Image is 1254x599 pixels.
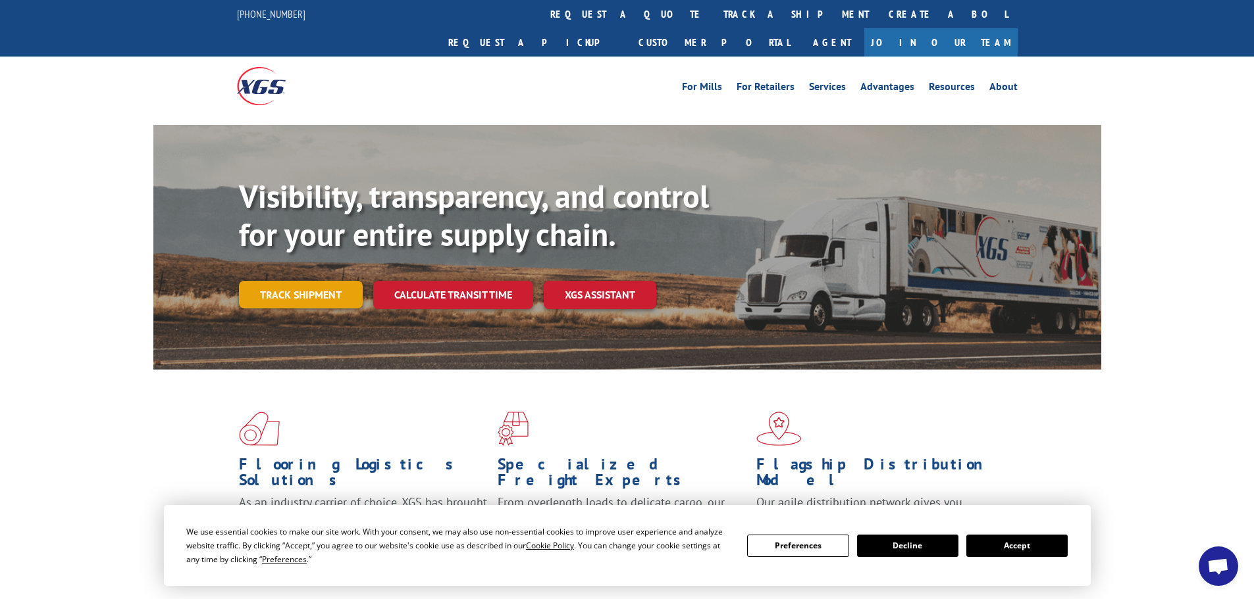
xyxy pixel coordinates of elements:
p: From overlength loads to delicate cargo, our experienced staff knows the best way to move your fr... [498,494,746,553]
b: Visibility, transparency, and control for your entire supply chain. [239,176,709,254]
h1: Flooring Logistics Solutions [239,456,488,494]
div: We use essential cookies to make our site work. With your consent, we may also use non-essential ... [186,525,731,566]
a: For Retailers [737,82,795,96]
a: Track shipment [239,281,363,308]
a: Calculate transit time [373,281,533,309]
a: Join Our Team [864,28,1018,57]
a: Request a pickup [438,28,629,57]
div: Cookie Consent Prompt [164,505,1091,586]
span: As an industry carrier of choice, XGS has brought innovation and dedication to flooring logistics... [239,494,487,541]
a: Services [809,82,846,96]
a: [PHONE_NUMBER] [237,7,305,20]
button: Decline [857,535,958,557]
h1: Flagship Distribution Model [756,456,1005,494]
a: About [989,82,1018,96]
span: Preferences [262,554,307,565]
button: Preferences [747,535,849,557]
span: Cookie Policy [526,540,574,551]
div: Open chat [1199,546,1238,586]
a: XGS ASSISTANT [544,281,656,309]
a: Customer Portal [629,28,800,57]
a: Resources [929,82,975,96]
img: xgs-icon-focused-on-flooring-red [498,412,529,446]
img: xgs-icon-flagship-distribution-model-red [756,412,802,446]
h1: Specialized Freight Experts [498,456,746,494]
a: Advantages [860,82,914,96]
img: xgs-icon-total-supply-chain-intelligence-red [239,412,280,446]
button: Accept [966,535,1068,557]
a: For Mills [682,82,722,96]
a: Agent [800,28,864,57]
span: Our agile distribution network gives you nationwide inventory management on demand. [756,494,999,525]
